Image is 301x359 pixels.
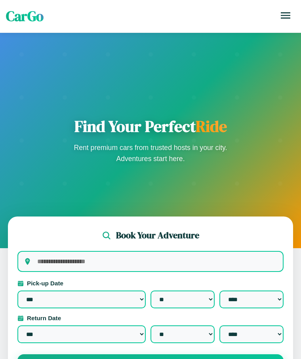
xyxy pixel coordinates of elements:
h2: Book Your Adventure [116,229,199,241]
label: Return Date [17,315,284,321]
span: CarGo [6,7,44,26]
label: Pick-up Date [17,280,284,287]
h1: Find Your Perfect [71,117,230,136]
p: Rent premium cars from trusted hosts in your city. Adventures start here. [71,142,230,164]
span: Ride [196,116,227,137]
